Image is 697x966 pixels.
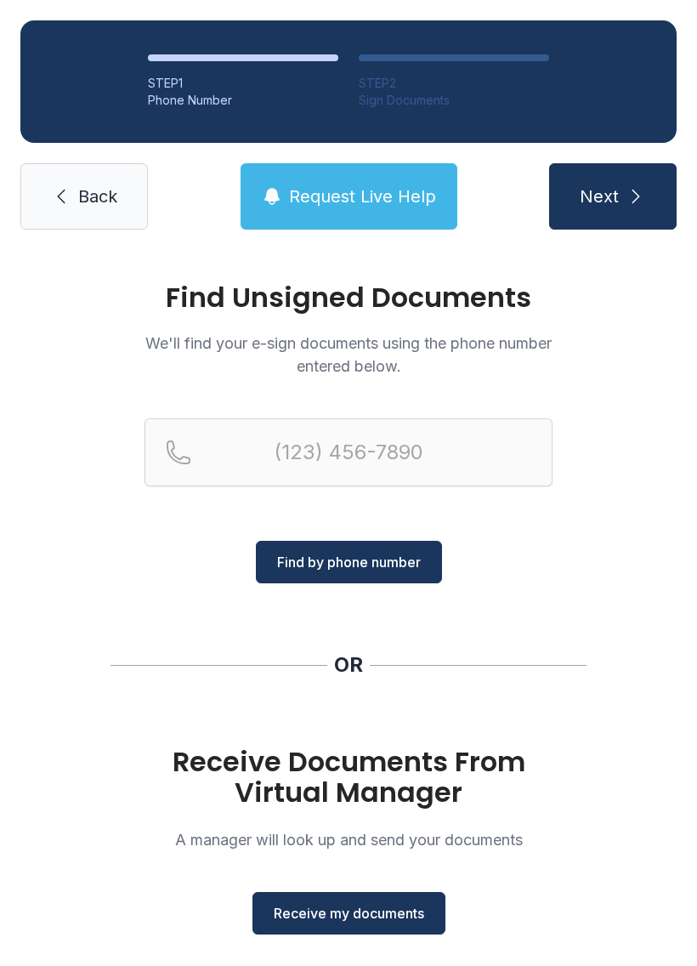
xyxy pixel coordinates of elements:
[359,75,549,92] div: STEP 2
[580,185,619,208] span: Next
[359,92,549,109] div: Sign Documents
[144,418,552,486] input: Reservation phone number
[274,903,424,923] span: Receive my documents
[78,185,117,208] span: Back
[144,747,552,808] h1: Receive Documents From Virtual Manager
[144,828,552,851] p: A manager will look up and send your documents
[289,185,436,208] span: Request Live Help
[148,75,338,92] div: STEP 1
[334,651,363,679] div: OR
[148,92,338,109] div: Phone Number
[144,332,552,378] p: We'll find your e-sign documents using the phone number entered below.
[144,284,552,311] h1: Find Unsigned Documents
[277,552,421,572] span: Find by phone number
